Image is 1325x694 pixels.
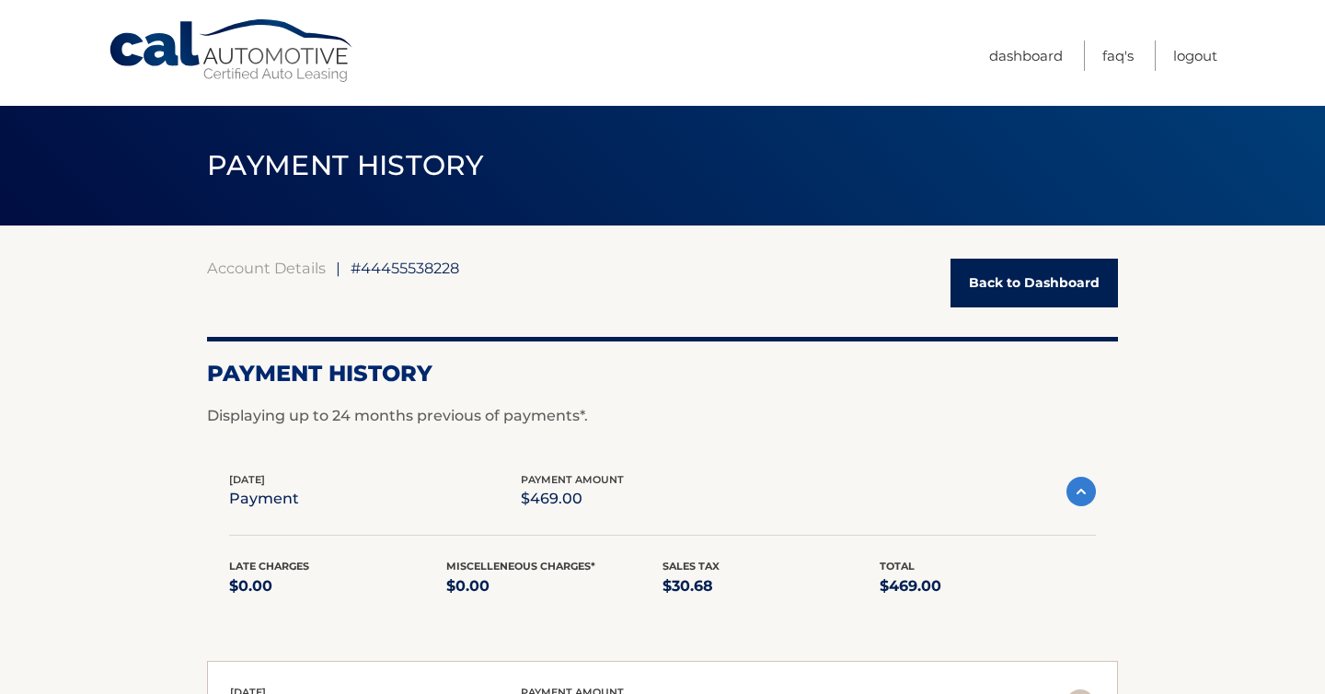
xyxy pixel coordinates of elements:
p: $469.00 [521,486,624,512]
a: FAQ's [1102,40,1134,71]
p: Displaying up to 24 months previous of payments*. [207,405,1118,427]
span: #44455538228 [351,259,459,277]
img: accordion-active.svg [1066,477,1096,506]
p: $30.68 [662,573,880,599]
h2: Payment History [207,360,1118,387]
a: Account Details [207,259,326,277]
span: Miscelleneous Charges* [446,560,595,573]
a: Logout [1173,40,1217,71]
a: Back to Dashboard [951,259,1118,307]
p: payment [229,486,299,512]
span: | [336,259,340,277]
span: Late Charges [229,560,309,573]
span: [DATE] [229,473,265,486]
a: Cal Automotive [108,18,356,84]
p: $469.00 [880,573,1097,599]
span: payment amount [521,473,624,486]
p: $0.00 [446,573,663,599]
a: Dashboard [989,40,1063,71]
span: Sales Tax [662,560,720,573]
p: $0.00 [229,573,446,599]
span: Total [880,560,915,573]
span: PAYMENT HISTORY [207,148,484,182]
